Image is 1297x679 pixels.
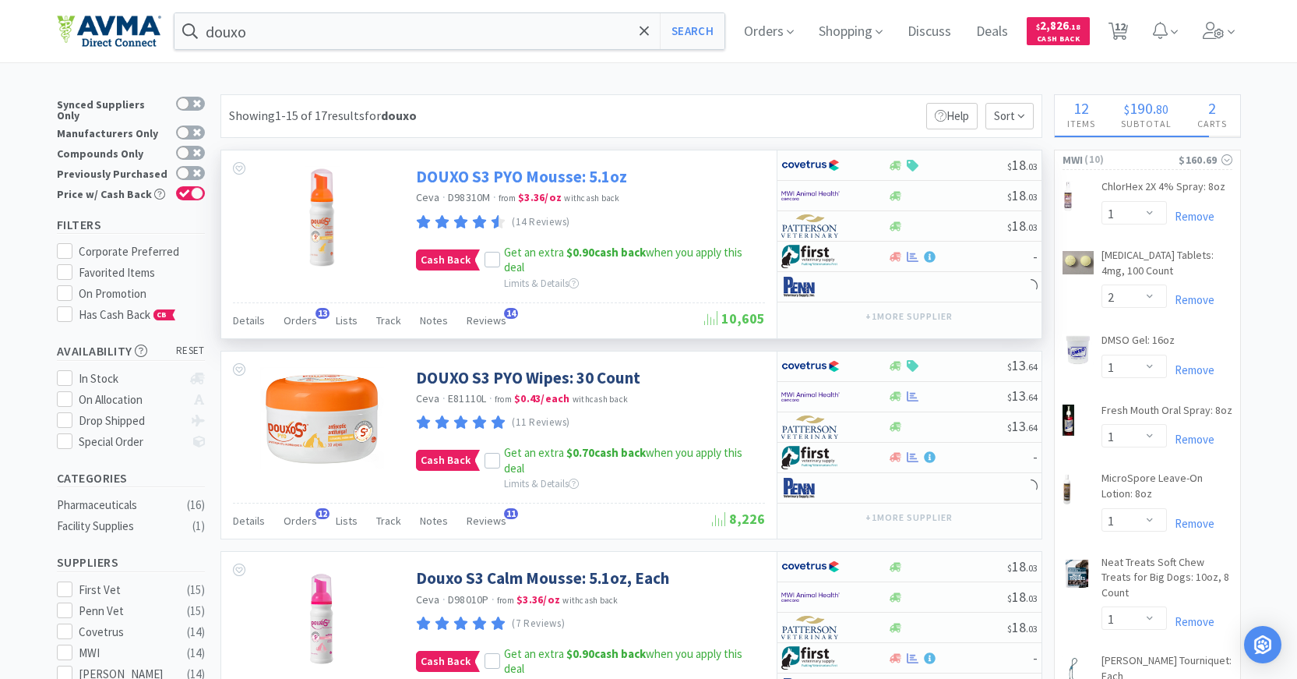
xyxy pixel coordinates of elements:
[442,391,446,405] span: ·
[1102,27,1134,41] a: 12
[1027,10,1090,52] a: $2,826.18Cash Back
[57,517,183,536] div: Facility Supplies
[781,275,840,299] img: e1133ece90fa4a959c5ae41b0808c578_9.png
[1007,361,1012,373] span: $
[57,186,168,200] div: Price w/ Cash Back
[79,307,176,322] span: Has Cash Back
[448,592,489,607] span: D98010P
[79,581,175,599] div: First Vet
[1007,618,1038,636] span: 18
[566,245,594,260] span: $0.90
[1063,334,1094,366] img: 9637b8d9f872495fbe8bef2e0c7f06f2_7925.png
[448,190,491,204] span: D98310M
[1007,422,1012,433] span: $
[1026,592,1038,604] span: . 03
[174,13,725,49] input: Search by item, sku, manufacturer, ingredient, size...
[1026,161,1038,172] span: . 03
[492,592,495,607] span: ·
[1073,98,1089,118] span: 12
[901,25,957,39] a: Discuss
[1083,152,1179,168] span: ( 10 )
[1026,422,1038,433] span: . 64
[1007,592,1012,604] span: $
[1185,116,1240,131] h4: Carts
[336,313,358,327] span: Lists
[57,496,183,515] div: Pharmaceuticals
[499,193,516,203] span: from
[497,595,514,606] span: from
[57,469,205,487] h5: Categories
[704,309,765,327] span: 10,605
[660,13,724,49] button: Search
[1063,181,1073,212] img: e8deb52aa83d48038f3396ad704a481e_7898.png
[781,154,840,177] img: 77fca1acd8b6420a9015268ca798ef17_1.png
[1167,362,1214,377] a: Remove
[781,646,840,670] img: 67d67680309e4a0bb49a5ff0391dcc42_6.png
[79,391,182,409] div: On Allocation
[57,146,168,159] div: Compounds Only
[79,602,175,621] div: Penn Vet
[504,646,742,677] span: Get an extra when you apply this deal
[315,308,330,319] span: 13
[1007,588,1038,606] span: 18
[1007,391,1012,403] span: $
[365,108,417,123] span: for
[260,367,384,469] img: 2d5617330cdc48f396400246803ae631_328834.png
[781,416,840,439] img: f5e969b455434c6296c6d81ef179fa71_3.png
[57,97,168,121] div: Synced Suppliers Only
[1130,98,1153,118] span: 190
[781,476,840,500] img: e1133ece90fa4a959c5ae41b0808c578_9.png
[1007,387,1038,405] span: 13
[562,595,618,606] span: with cash back
[512,214,570,231] p: (14 Reviews)
[1063,474,1072,505] img: 0168f1a02894482ea11382cea6e3a8c3_232655.png
[858,507,960,529] button: +1more supplier
[187,644,205,663] div: ( 14 )
[970,25,1014,39] a: Deals
[566,245,646,260] strong: cash back
[79,285,205,303] div: On Promotion
[1069,22,1080,32] span: . 18
[467,313,506,327] span: Reviews
[1063,558,1091,589] img: 49e688e2580f45cba4da44ee417841b4_6686.png
[504,245,742,275] span: Get an extra when you apply this deal
[416,367,640,388] a: DOUXO S3 PYO Wipes: 30 Count
[512,415,570,431] p: (11 Reviews)
[233,514,265,528] span: Details
[1007,417,1038,435] span: 13
[1007,623,1012,635] span: $
[1167,209,1214,224] a: Remove
[442,190,446,204] span: ·
[781,446,840,469] img: 67d67680309e4a0bb49a5ff0391dcc42_6.png
[416,391,440,405] a: Ceva
[504,308,518,319] span: 14
[57,553,205,571] h5: Suppliers
[417,652,474,671] span: Cash Back
[1101,555,1232,607] a: Neat Treats Soft Chew Treats for Big Dogs: 10oz, 8 Count
[57,216,205,234] h5: Filters
[233,313,265,327] span: Details
[1156,101,1168,117] span: 80
[1101,179,1225,201] a: ChlorHex 2X 4% Spray: 8oz
[566,445,646,460] strong: cash back
[416,190,440,204] a: Ceva
[858,306,960,327] button: +1more supplier
[1244,626,1281,663] div: Open Intercom Messenger
[417,250,474,270] span: Cash Back
[1063,151,1084,168] span: MWI
[420,313,448,327] span: Notes
[1007,557,1038,575] span: 18
[192,517,205,536] div: ( 1 )
[1101,333,1175,355] a: DMSO Gel: 16oz
[154,310,170,320] span: CB
[712,510,765,528] span: 8,226
[187,623,205,642] div: ( 14 )
[1108,116,1185,131] h4: Subtotal
[516,592,560,607] strong: $3.36 / oz
[79,263,205,282] div: Favorited Items
[1055,116,1108,131] h4: Items
[1026,221,1038,233] span: . 03
[926,103,978,129] p: Help
[272,568,373,669] img: 0cfbe5d02ffb413e900c0b2c9375f6d2_329020.png
[79,623,175,642] div: Covetrus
